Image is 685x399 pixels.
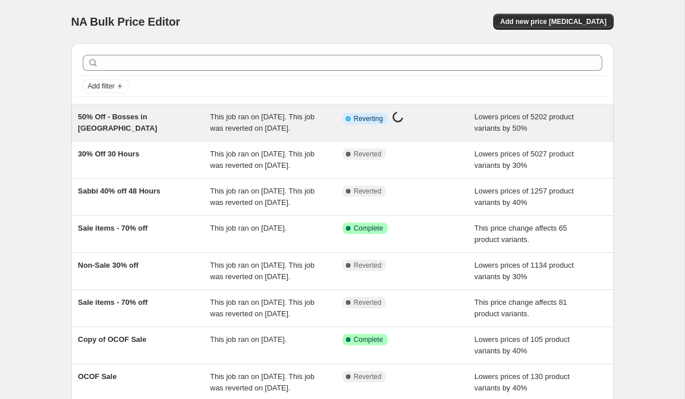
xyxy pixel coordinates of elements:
[474,298,567,318] span: This price change affects 81 product variants.
[78,261,139,269] span: Non-Sale 30% off
[500,17,606,26] span: Add new price [MEDICAL_DATA]
[210,298,315,318] span: This job ran on [DATE]. This job was reverted on [DATE].
[78,335,147,344] span: Copy of OCOF Sale
[354,187,382,196] span: Reverted
[474,261,574,281] span: Lowers prices of 1134 product variants by 30%
[474,112,574,132] span: Lowers prices of 5202 product variants by 50%
[78,187,160,195] span: Sabbi 40% off 48 Hours
[354,150,382,159] span: Reverted
[210,261,315,281] span: This job ran on [DATE]. This job was reverted on [DATE].
[78,224,148,232] span: Sale items - 70% off
[493,14,613,30] button: Add new price [MEDICAL_DATA]
[354,114,383,123] span: Reverting
[210,150,315,170] span: This job ran on [DATE]. This job was reverted on [DATE].
[354,298,382,307] span: Reverted
[354,224,383,233] span: Complete
[210,372,315,392] span: This job ran on [DATE]. This job was reverted on [DATE].
[354,372,382,381] span: Reverted
[210,224,287,232] span: This job ran on [DATE].
[354,261,382,270] span: Reverted
[474,372,570,392] span: Lowers prices of 130 product variants by 40%
[71,15,180,28] span: NA Bulk Price Editor
[354,335,383,344] span: Complete
[78,150,140,158] span: 30% Off 30 Hours
[474,335,570,355] span: Lowers prices of 105 product variants by 40%
[83,79,128,93] button: Add filter
[210,112,315,132] span: This job ran on [DATE]. This job was reverted on [DATE].
[210,335,287,344] span: This job ran on [DATE].
[78,298,148,307] span: Sale items - 70% off
[474,187,574,207] span: Lowers prices of 1257 product variants by 40%
[474,224,567,244] span: This price change affects 65 product variants.
[88,82,115,91] span: Add filter
[210,187,315,207] span: This job ran on [DATE]. This job was reverted on [DATE].
[78,372,117,381] span: OCOF Sale
[474,150,574,170] span: Lowers prices of 5027 product variants by 30%
[78,112,158,132] span: 50% Off - Bosses in [GEOGRAPHIC_DATA]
